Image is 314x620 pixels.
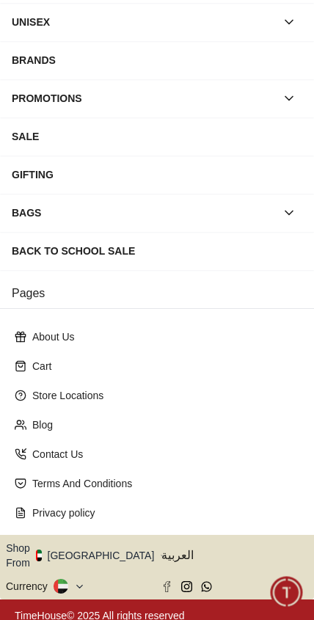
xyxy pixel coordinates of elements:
[201,581,212,592] a: Whatsapp
[271,577,303,609] div: Chat Widget
[12,200,276,226] div: BAGS
[12,123,302,150] div: SALE
[12,47,302,73] div: BRANDS
[161,541,308,570] button: العربية
[181,581,192,592] a: Instagram
[161,547,308,564] span: العربية
[32,447,293,462] p: Contact Us
[161,581,172,592] a: Facebook
[6,541,165,570] button: Shop From[GEOGRAPHIC_DATA]
[12,161,302,188] div: GIFTING
[12,238,302,264] div: Back To School Sale
[32,359,293,373] p: Cart
[32,388,293,403] p: Store Locations
[12,9,276,35] div: UNISEX
[36,550,42,561] img: United Arab Emirates
[12,85,276,112] div: PROMOTIONS
[32,506,293,520] p: Privacy policy
[32,417,293,432] p: Blog
[32,329,293,344] p: About Us
[6,579,54,594] div: Currency
[32,476,293,491] p: Terms And Conditions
